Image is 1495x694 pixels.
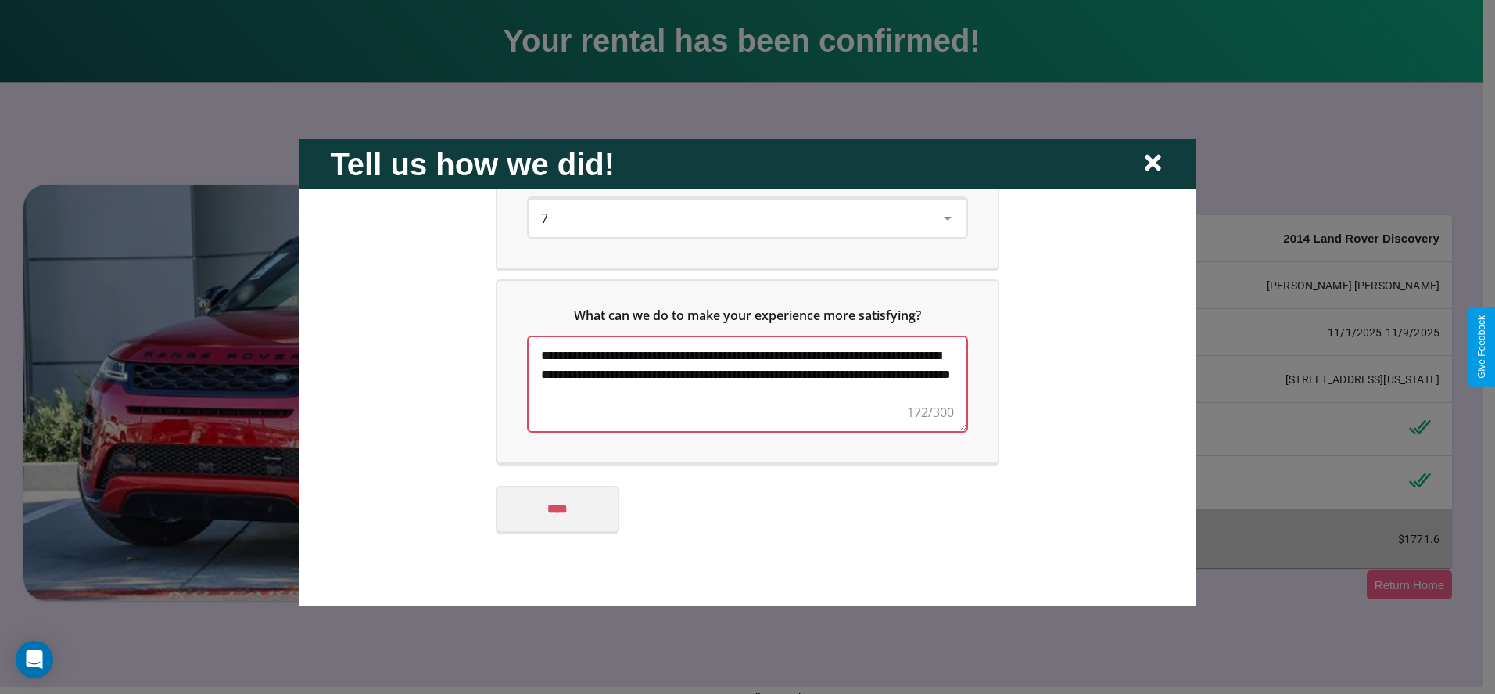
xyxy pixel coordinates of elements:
[541,209,548,226] span: 7
[574,306,921,323] span: What can we do to make your experience more satisfying?
[16,641,53,678] div: Open Intercom Messenger
[330,146,615,182] h2: Tell us how we did!
[1476,315,1487,379] div: Give Feedback
[907,402,954,421] div: 172/300
[497,124,998,268] div: On a scale from 0 to 10, how likely are you to recommend us to a friend or family member?
[529,199,966,236] div: On a scale from 0 to 10, how likely are you to recommend us to a friend or family member?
